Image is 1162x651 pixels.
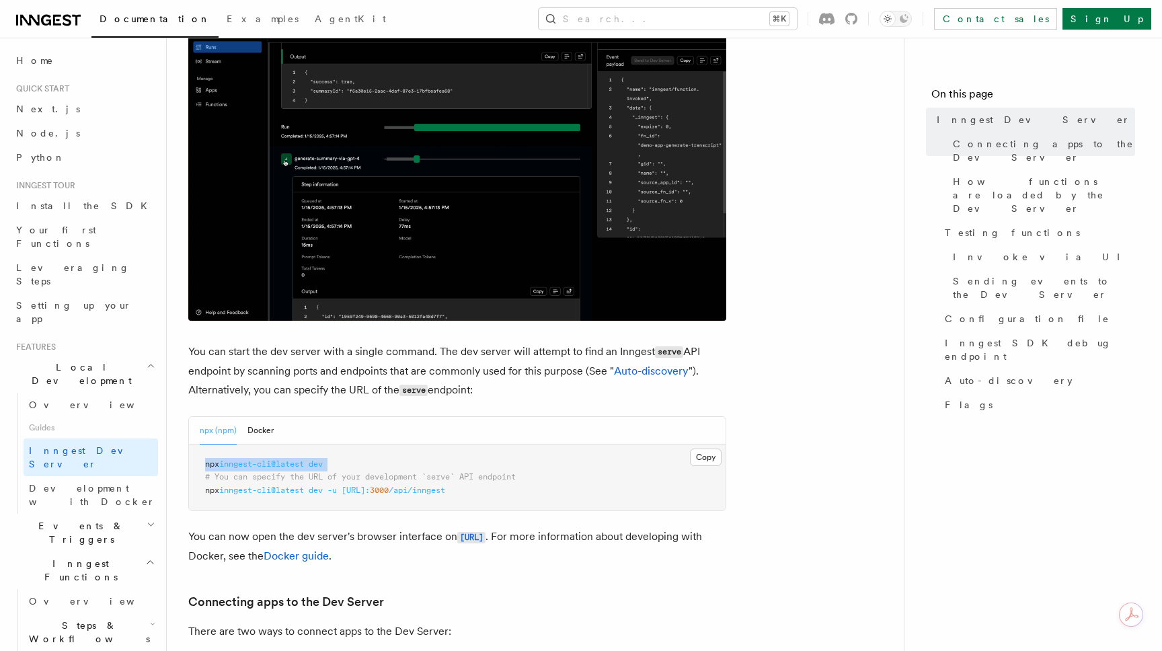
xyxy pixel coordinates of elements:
[953,274,1135,301] span: Sending events to the Dev Server
[188,622,726,641] p: There are two ways to connect apps to the Dev Server:
[315,13,386,24] span: AgentKit
[11,557,145,584] span: Inngest Functions
[24,619,150,646] span: Steps & Workflows
[939,307,1135,331] a: Configuration file
[457,532,486,543] code: [URL]
[945,226,1080,239] span: Testing functions
[939,221,1135,245] a: Testing functions
[939,369,1135,393] a: Auto-discovery
[11,83,69,94] span: Quick start
[11,551,158,589] button: Inngest Functions
[219,486,304,495] span: inngest-cli@latest
[342,486,370,495] span: [URL]:
[614,365,689,377] a: Auto-discovery
[11,218,158,256] a: Your first Functions
[11,48,158,73] a: Home
[219,459,304,469] span: inngest-cli@latest
[188,527,726,566] p: You can now open the dev server's browser interface on . For more information about developing wi...
[11,180,75,191] span: Inngest tour
[370,486,389,495] span: 3000
[24,417,158,438] span: Guides
[307,4,394,36] a: AgentKit
[939,331,1135,369] a: Inngest SDK debug endpoint
[29,399,167,410] span: Overview
[11,194,158,218] a: Install the SDK
[11,293,158,331] a: Setting up your app
[880,11,912,27] button: Toggle dark mode
[655,346,683,358] code: serve
[16,152,65,163] span: Python
[457,530,486,543] a: [URL]
[931,108,1135,132] a: Inngest Dev Server
[264,549,329,562] a: Docker guide
[389,486,445,495] span: /api/inngest
[947,169,1135,221] a: How functions are loaded by the Dev Server
[24,589,158,613] a: Overview
[24,438,158,476] a: Inngest Dev Server
[945,374,1073,387] span: Auto-discovery
[16,300,132,324] span: Setting up your app
[11,355,158,393] button: Local Development
[11,519,147,546] span: Events & Triggers
[11,97,158,121] a: Next.js
[953,250,1132,264] span: Invoke via UI
[11,256,158,293] a: Leveraging Steps
[188,592,384,611] a: Connecting apps to the Dev Server
[945,336,1135,363] span: Inngest SDK debug endpoint
[953,175,1135,215] span: How functions are loaded by the Dev Server
[309,459,323,469] span: dev
[188,342,726,400] p: You can start the dev server with a single command. The dev server will attempt to find an Innges...
[953,137,1135,164] span: Connecting apps to the Dev Server
[937,113,1130,126] span: Inngest Dev Server
[16,104,80,114] span: Next.js
[945,312,1110,325] span: Configuration file
[205,472,516,482] span: # You can specify the URL of your development `serve` API endpoint
[205,459,219,469] span: npx
[945,398,993,412] span: Flags
[1062,8,1151,30] a: Sign Up
[24,613,158,651] button: Steps & Workflows
[16,200,155,211] span: Install the SDK
[11,145,158,169] a: Python
[931,86,1135,108] h4: On this page
[16,128,80,139] span: Node.js
[770,12,789,26] kbd: ⌘K
[100,13,210,24] span: Documentation
[11,393,158,514] div: Local Development
[29,445,144,469] span: Inngest Dev Server
[24,393,158,417] a: Overview
[11,342,56,352] span: Features
[539,8,797,30] button: Search...⌘K
[690,449,722,466] button: Copy
[309,486,323,495] span: dev
[16,54,54,67] span: Home
[200,417,237,445] button: npx (npm)
[934,8,1057,30] a: Contact sales
[24,476,158,514] a: Development with Docker
[227,13,299,24] span: Examples
[247,417,274,445] button: Docker
[16,225,96,249] span: Your first Functions
[91,4,219,38] a: Documentation
[327,486,337,495] span: -u
[205,486,219,495] span: npx
[11,121,158,145] a: Node.js
[939,393,1135,417] a: Flags
[29,596,167,607] span: Overview
[16,262,130,286] span: Leveraging Steps
[11,360,147,387] span: Local Development
[219,4,307,36] a: Examples
[29,483,155,507] span: Development with Docker
[947,269,1135,307] a: Sending events to the Dev Server
[947,132,1135,169] a: Connecting apps to the Dev Server
[399,385,428,396] code: serve
[11,514,158,551] button: Events & Triggers
[947,245,1135,269] a: Invoke via UI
